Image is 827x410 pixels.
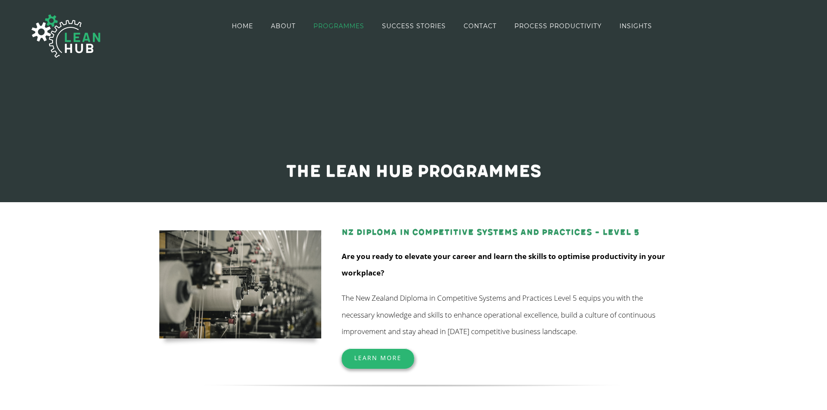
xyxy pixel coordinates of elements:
strong: Are you ready to elevate your career and learn the skills to optimise productivity in your workpl... [342,251,665,278]
span: ABOUT [271,23,296,29]
span: Learn More [354,354,402,362]
img: kevin-limbri-mBXQCNKbq7E-unsplash [159,230,321,338]
span: PROCESS PRODUCTIVITY [514,23,602,29]
nav: Main Menu [232,1,652,51]
a: PROCESS PRODUCTIVITY [514,1,602,51]
a: ABOUT [271,1,296,51]
a: Learn More [342,348,414,367]
span: The New Zealand Diploma in Competitive Systems and Practices Level 5 equips you with the necessar... [342,293,656,336]
a: HOME [232,1,253,51]
span: INSIGHTS [619,23,652,29]
span: HOME [232,23,253,29]
a: NZ Diploma in Competitive Systems and Practices – Level 5 [342,227,639,237]
span: The Lean Hub programmes [286,161,541,182]
span: CONTACT [464,23,497,29]
img: The Lean Hub | Optimising productivity with Lean Logo [23,5,109,67]
a: PROGRAMMES [313,1,364,51]
a: SUCCESS STORIES [382,1,446,51]
span: SUCCESS STORIES [382,23,446,29]
span: PROGRAMMES [313,23,364,29]
a: CONTACT [464,1,497,51]
a: INSIGHTS [619,1,652,51]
